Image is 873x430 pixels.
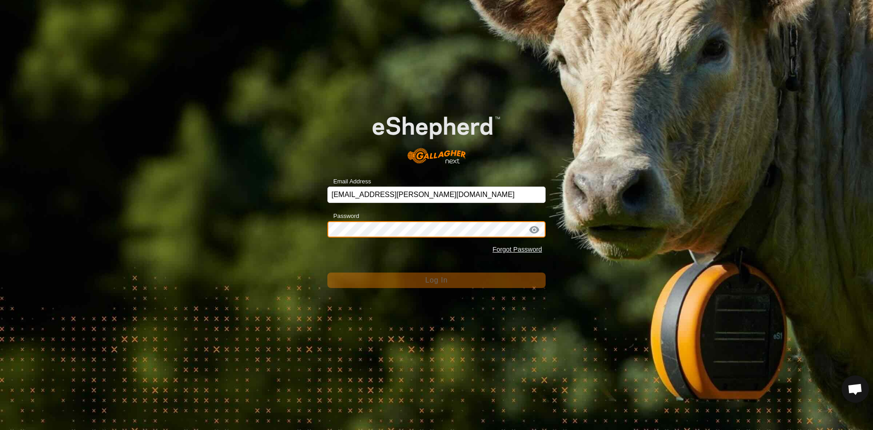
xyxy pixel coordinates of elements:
[425,276,447,284] span: Log In
[327,177,371,186] label: Email Address
[349,98,524,173] img: E-shepherd Logo
[327,212,359,221] label: Password
[842,375,869,403] div: Open chat
[327,273,546,288] button: Log In
[327,187,546,203] input: Email Address
[492,246,542,253] a: Forgot Password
